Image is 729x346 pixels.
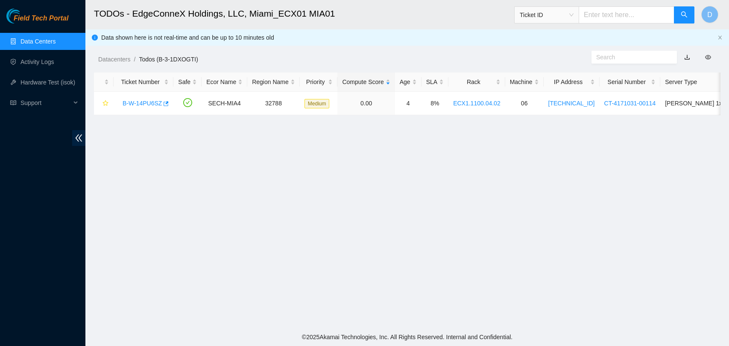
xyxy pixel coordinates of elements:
td: SECH-MIA4 [202,92,247,115]
td: 06 [505,92,544,115]
button: D [701,6,718,23]
a: Data Centers [20,38,56,45]
input: Search [596,52,665,62]
img: Akamai Technologies [6,9,43,23]
a: Activity Logs [20,58,54,65]
button: close [717,35,723,41]
span: / [134,56,135,63]
a: download [684,54,690,61]
a: [TECHNICAL_ID] [548,100,595,107]
a: Hardware Test (isok) [20,79,75,86]
button: star [99,96,109,110]
span: Support [20,94,71,111]
span: double-left [72,130,85,146]
span: D [707,9,712,20]
span: search [681,11,688,19]
span: Ticket ID [520,9,574,21]
footer: © 2025 Akamai Technologies, Inc. All Rights Reserved. Internal and Confidential. [85,328,729,346]
button: search [674,6,694,23]
td: 4 [395,92,422,115]
span: star [102,100,108,107]
input: Enter text here... [579,6,674,23]
td: 8% [422,92,448,115]
span: check-circle [183,98,192,107]
span: Medium [304,99,330,108]
td: 32788 [247,92,300,115]
a: Akamai TechnologiesField Tech Portal [6,15,68,26]
span: eye [705,54,711,60]
a: CT-4171031-00114 [604,100,656,107]
span: close [717,35,723,40]
a: Datacenters [98,56,130,63]
span: read [10,100,16,106]
span: Field Tech Portal [14,15,68,23]
a: ECX1.1100.04.02 [453,100,501,107]
td: 0.00 [337,92,395,115]
button: download [678,50,697,64]
a: B-W-14PU6SZ [123,100,162,107]
a: Todos (B-3-1DXOGTI) [139,56,198,63]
